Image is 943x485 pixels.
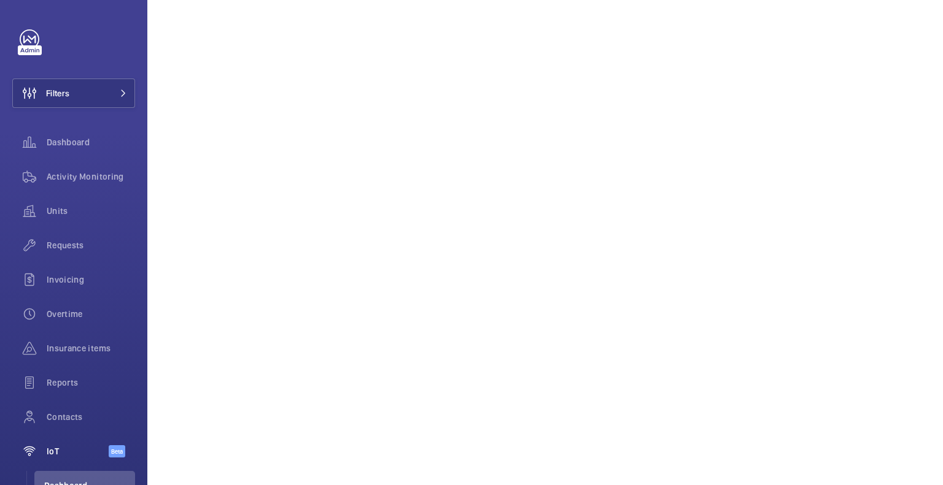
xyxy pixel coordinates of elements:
span: Contacts [47,411,135,423]
button: Filters [12,78,135,108]
span: Insurance items [47,342,135,354]
span: Beta [109,445,125,457]
span: IoT [47,445,109,457]
span: Overtime [47,308,135,320]
span: Requests [47,239,135,251]
span: Units [47,205,135,217]
span: Dashboard [47,136,135,148]
span: Filters [46,87,69,99]
span: Reports [47,376,135,389]
span: Invoicing [47,273,135,286]
span: Activity Monitoring [47,170,135,183]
